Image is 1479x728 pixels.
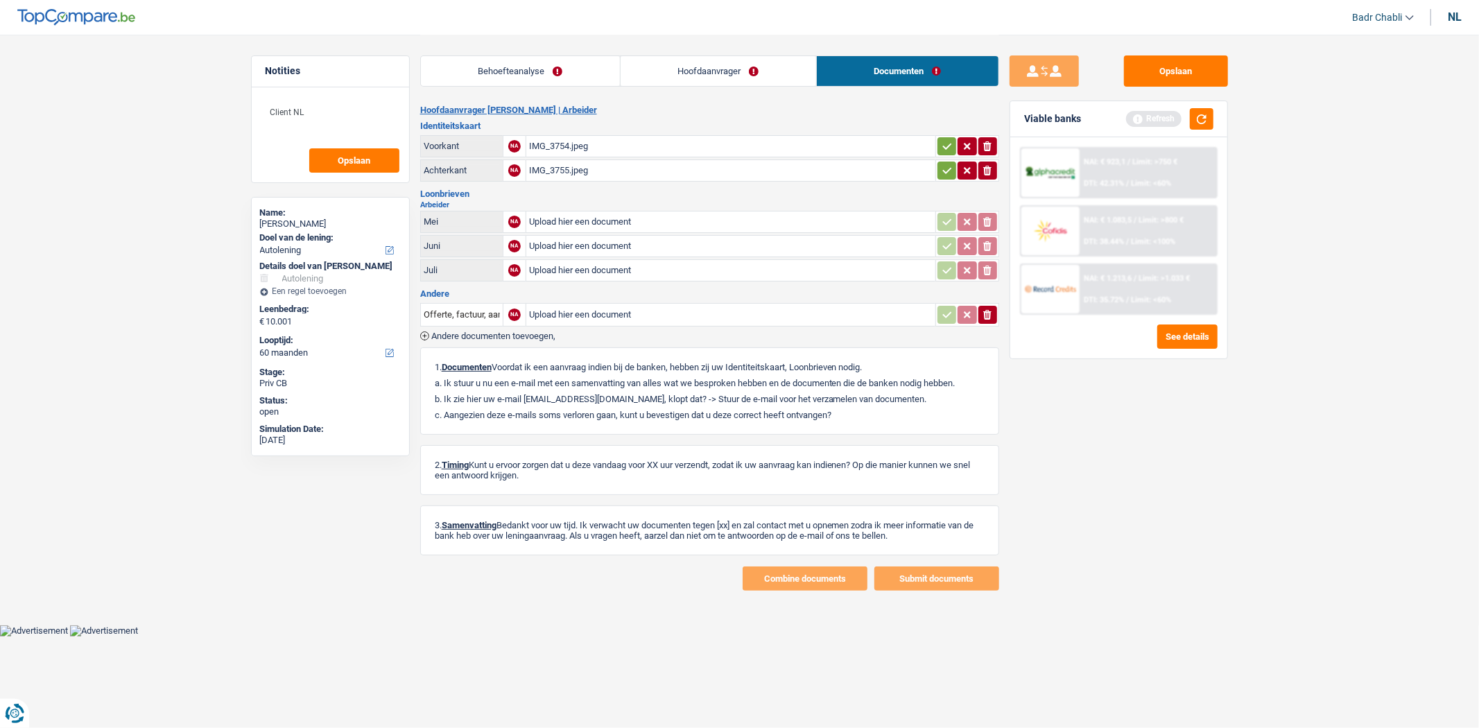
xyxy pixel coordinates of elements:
[1131,295,1171,304] span: Limit: <60%
[1139,216,1184,225] span: Limit: >800 €
[260,304,398,315] label: Leenbedrag:
[420,289,999,298] h3: Andere
[508,164,521,177] div: NA
[1126,111,1182,126] div: Refresh
[435,394,985,404] p: b. Ik zie hier uw e-mail [EMAIL_ADDRESS][DOMAIN_NAME], klopt dat? -> Stuur de e-mail voor het ver...
[442,520,496,530] span: Samenvatting
[1084,274,1132,283] span: NAI: € 1.213,6
[1024,113,1081,125] div: Viable banks
[17,9,135,26] img: TopCompare Logo
[260,378,401,389] div: Priv CB
[1025,165,1076,181] img: AlphaCredit
[1025,218,1076,243] img: Cofidis
[743,566,867,591] button: Combine documents
[1025,276,1076,302] img: Record Credits
[1139,274,1190,283] span: Limit: >1.033 €
[420,105,999,116] h2: Hoofdaanvrager [PERSON_NAME] | Arbeider
[260,218,401,229] div: [PERSON_NAME]
[420,331,555,340] button: Andere documenten toevoegen,
[260,335,398,346] label: Looptijd:
[424,241,500,251] div: Juni
[435,520,985,541] p: 3. Bedankt voor uw tijd. Ik verwacht uw documenten tegen [xx] en zal contact met u opnemen zodra ...
[817,56,998,86] a: Documenten
[1124,55,1228,87] button: Opslaan
[508,309,521,321] div: NA
[260,261,401,272] div: Details doel van [PERSON_NAME]
[442,362,492,372] span: Documenten
[508,264,521,277] div: NA
[420,189,999,198] h3: Loonbrieven
[420,201,999,209] h2: Arbeider
[1448,10,1462,24] div: nl
[424,265,500,275] div: Juli
[260,367,401,378] div: Stage:
[309,148,399,173] button: Opslaan
[442,460,469,470] span: Timing
[1126,295,1129,304] span: /
[1157,324,1218,349] button: See details
[529,160,933,181] div: IMG_3755.jpeg
[260,286,401,296] div: Een regel toevoegen
[874,566,999,591] button: Submit documents
[266,65,395,77] h5: Notities
[1084,295,1124,304] span: DTI: 35.72%
[338,156,370,165] span: Opslaan
[260,316,265,327] span: €
[508,140,521,153] div: NA
[260,395,401,406] div: Status:
[424,216,500,227] div: Mei
[1352,12,1402,24] span: Badr Chabli
[1084,157,1125,166] span: NAI: € 923,1
[260,406,401,417] div: open
[1131,237,1175,246] span: Limit: <100%
[435,460,985,480] p: 2. Kunt u ervoor zorgen dat u deze vandaag voor XX uur verzendt, zodat ik uw aanvraag kan indiene...
[508,240,521,252] div: NA
[420,121,999,130] h3: Identiteitskaart
[435,378,985,388] p: a. Ik stuur u nu een e-mail met een samenvatting van alles wat we besproken hebben en de document...
[1084,237,1124,246] span: DTI: 38.44%
[424,165,500,175] div: Achterkant
[508,216,521,228] div: NA
[1132,157,1177,166] span: Limit: >750 €
[435,362,985,372] p: 1. Voordat ik een aanvraag indien bij de banken, hebben zij uw Identiteitskaart, Loonbrieven nodig.
[1134,274,1136,283] span: /
[621,56,816,86] a: Hoofdaanvrager
[421,56,620,86] a: Behoefteanalyse
[260,424,401,435] div: Simulation Date:
[1341,6,1414,29] a: Badr Chabli
[1126,179,1129,188] span: /
[431,331,555,340] span: Andere documenten toevoegen,
[1126,237,1129,246] span: /
[70,625,138,636] img: Advertisement
[1084,179,1124,188] span: DTI: 42.31%
[1131,179,1171,188] span: Limit: <60%
[435,410,985,420] p: c. Aangezien deze e-mails soms verloren gaan, kunt u bevestigen dat u deze correct heeft ontvangen?
[1127,157,1130,166] span: /
[260,207,401,218] div: Name:
[529,136,933,157] div: IMG_3754.jpeg
[260,232,398,243] label: Doel van de lening:
[260,435,401,446] div: [DATE]
[1134,216,1136,225] span: /
[1084,216,1132,225] span: NAI: € 1.083,5
[424,141,500,151] div: Voorkant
